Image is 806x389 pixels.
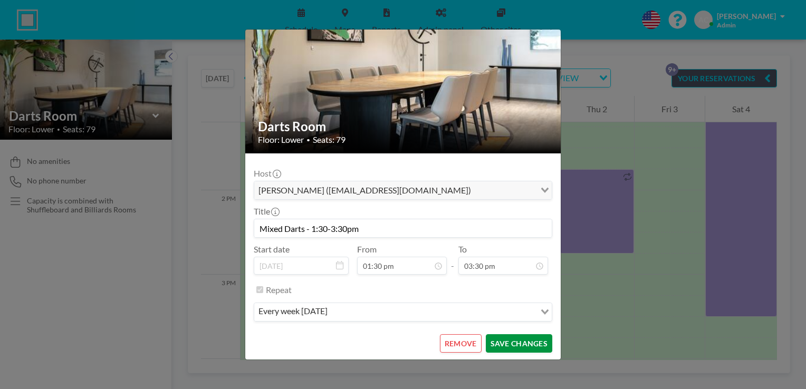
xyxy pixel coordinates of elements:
h2: Darts Room [258,119,549,134]
span: - [451,248,454,271]
span: Seats: 79 [313,134,346,145]
label: From [357,244,377,255]
label: Host [254,168,280,179]
input: Search for option [331,305,534,319]
button: SAVE CHANGES [486,334,552,353]
span: • [306,136,310,144]
input: Search for option [474,183,534,197]
label: Start date [254,244,290,255]
span: [PERSON_NAME] ([EMAIL_ADDRESS][DOMAIN_NAME]) [256,183,473,197]
div: Search for option [254,181,552,199]
input: (No title) [254,219,552,237]
span: every week [DATE] [256,305,330,319]
span: Floor: Lower [258,134,304,145]
div: Search for option [254,303,552,321]
button: REMOVE [440,334,482,353]
label: Title [254,206,279,217]
label: To [458,244,467,255]
label: Repeat [266,285,292,295]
